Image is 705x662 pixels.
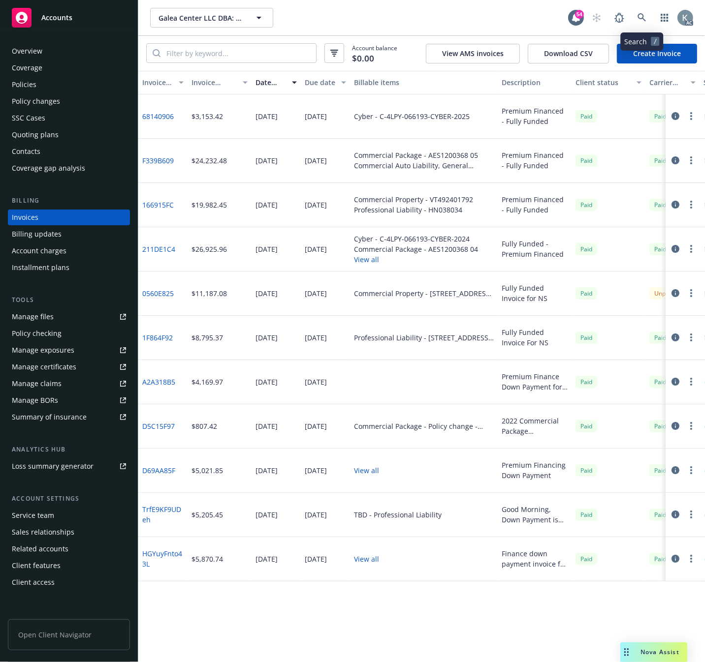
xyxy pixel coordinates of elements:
div: [DATE] [305,421,327,431]
div: Fully Funded - Premium Financed [502,239,568,259]
div: Paid [576,199,597,211]
a: Manage files [8,309,130,325]
a: Client access [8,574,130,590]
span: Paid [649,243,671,255]
div: Client access [12,574,55,590]
div: Quoting plans [12,127,59,143]
div: Paid [576,509,597,521]
div: Commercial Package - Policy change - Change - AES1200368 02 [354,421,494,431]
a: 68140906 [142,111,174,121]
div: [DATE] [256,510,278,520]
div: Service team [12,508,54,523]
div: [DATE] [305,288,327,299]
a: Report a Bug [609,8,629,28]
div: Paid [576,287,597,300]
a: Invoices [8,210,130,225]
div: Paid [649,509,671,521]
a: Switch app [655,8,674,28]
a: Overview [8,43,130,59]
a: Manage claims [8,376,130,391]
div: Paid [649,154,671,167]
div: Invoices [12,210,38,225]
div: Summary of insurance [12,409,87,425]
div: Paid [576,464,597,477]
div: [DATE] [305,200,327,210]
div: Commercial Package - AES1200368 04 [354,244,478,254]
div: Loss summary generator [12,458,94,474]
div: Carrier status [649,77,685,88]
div: Manage exposures [12,342,74,358]
span: Paid [649,331,671,344]
a: Summary of insurance [8,409,130,425]
div: Analytics hub [8,445,130,454]
button: View all [354,254,478,265]
div: $5,021.85 [192,465,223,476]
div: $26,925.96 [192,244,227,254]
div: Paid [649,420,671,432]
a: Related accounts [8,541,130,557]
div: [DATE] [256,421,278,431]
div: Premium Financed - Fully Funded [502,194,568,215]
div: $5,870.74 [192,554,223,564]
div: Manage files [12,309,54,325]
div: Manage certificates [12,359,76,375]
button: Client status [572,71,645,94]
div: [DATE] [305,377,327,387]
div: Description [502,77,568,88]
div: Premium Financed - Fully Funded [502,106,568,126]
a: Policy changes [8,93,130,109]
button: Billable items [350,71,498,94]
button: Galea Center LLC DBA: Galea Center for Advanced Surgery [150,8,273,28]
a: Account charges [8,243,130,259]
div: Paid [576,376,597,388]
span: Paid [649,464,671,477]
div: Drag to move [620,642,633,662]
a: Client features [8,558,130,573]
div: [DATE] [305,111,327,121]
span: Accounts [41,14,72,22]
span: Paid [576,110,597,122]
div: Policies [12,77,36,92]
span: Paid [649,199,671,211]
a: Manage exposures [8,342,130,358]
div: Due date [305,77,335,88]
div: Paid [649,553,671,565]
span: Nova Assist [641,648,679,656]
div: Client features [12,558,61,573]
div: Paid [649,110,671,122]
div: Commercial Property - VT492401792 [354,194,473,205]
div: Client status [576,77,631,88]
span: Paid [576,154,597,167]
div: [DATE] [305,155,327,166]
div: Cyber - C-4LPY-066193-CYBER-2025 [354,111,470,121]
div: [DATE] [305,510,327,520]
div: Sales relationships [12,524,74,540]
div: Commercial Auto Liability, General Liability $3M - AN1358444 [354,160,494,171]
div: Installment plans [12,260,69,275]
span: Paid [649,376,671,388]
div: Premium Finance Down Payment for the Earthquake and Professional Liability Policies [502,371,568,392]
div: Billing updates [12,226,62,242]
div: Fully Funded Invoice for NS [502,283,568,303]
a: Manage certificates [8,359,130,375]
div: Coverage [12,60,42,76]
div: Overview [12,43,42,59]
button: Due date [301,71,350,94]
a: Loss summary generator [8,458,130,474]
div: Manage BORs [12,392,58,408]
div: Paid [576,420,597,432]
div: Fully Funded Invoice For NS [502,327,568,348]
button: Download CSV [528,44,609,63]
a: 0560E825 [142,288,174,299]
a: D69AA85F [142,465,175,476]
div: Billing [8,196,130,206]
a: TrfE9KF9UDeh [142,504,184,525]
button: Invoice ID [138,71,188,94]
div: SSC Cases [12,110,45,126]
div: Policy changes [12,93,60,109]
